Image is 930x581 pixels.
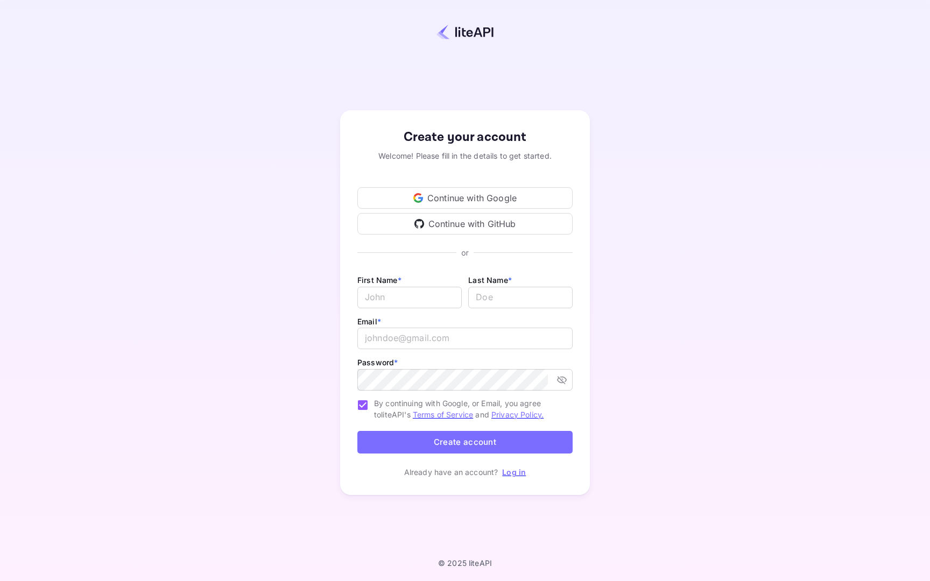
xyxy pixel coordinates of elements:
label: Password [357,358,398,367]
label: Email [357,317,381,326]
div: Continue with GitHub [357,213,573,235]
label: First Name [357,275,401,285]
label: Last Name [468,275,512,285]
a: Log in [502,467,526,477]
div: Welcome! Please fill in the details to get started. [357,150,573,161]
input: johndoe@gmail.com [357,328,573,349]
a: Terms of Service [413,410,473,419]
button: toggle password visibility [552,370,572,389]
button: Create account [357,431,573,454]
div: Continue with Google [357,187,573,209]
p: Already have an account? [404,466,498,478]
span: By continuing with Google, or Email, you agree to liteAPI's and [374,398,564,420]
div: Create your account [357,127,573,147]
a: Privacy Policy. [491,410,544,419]
input: John [357,287,462,308]
p: © 2025 liteAPI [438,558,492,568]
img: liteapi [436,24,494,40]
input: Doe [468,287,573,308]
